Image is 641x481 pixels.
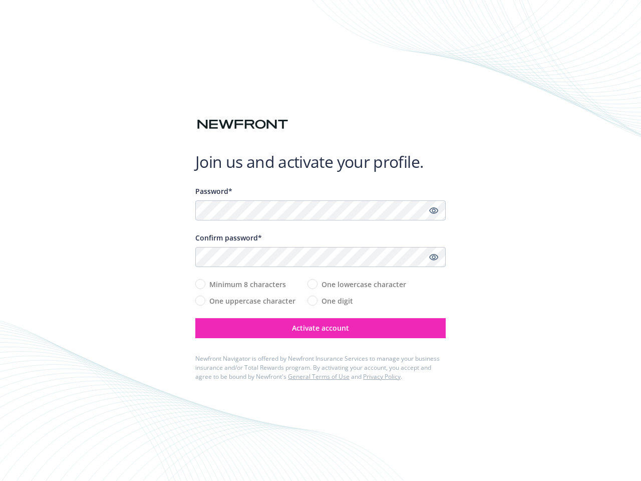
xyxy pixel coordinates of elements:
h1: Join us and activate your profile. [195,152,446,172]
span: Confirm password* [195,233,262,243]
a: Show password [428,251,440,263]
div: Newfront Navigator is offered by Newfront Insurance Services to manage your business insurance an... [195,354,446,381]
a: Show password [428,204,440,216]
button: Activate account [195,318,446,338]
span: Minimum 8 characters [209,279,286,290]
span: One digit [322,296,353,306]
a: General Terms of Use [288,372,350,381]
span: Password* [195,186,232,196]
span: One lowercase character [322,279,406,290]
img: Newfront logo [195,116,290,133]
input: Confirm your unique password... [195,247,446,267]
span: One uppercase character [209,296,295,306]
a: Privacy Policy [363,372,401,381]
span: Activate account [292,323,349,333]
input: Enter a unique password... [195,200,446,220]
